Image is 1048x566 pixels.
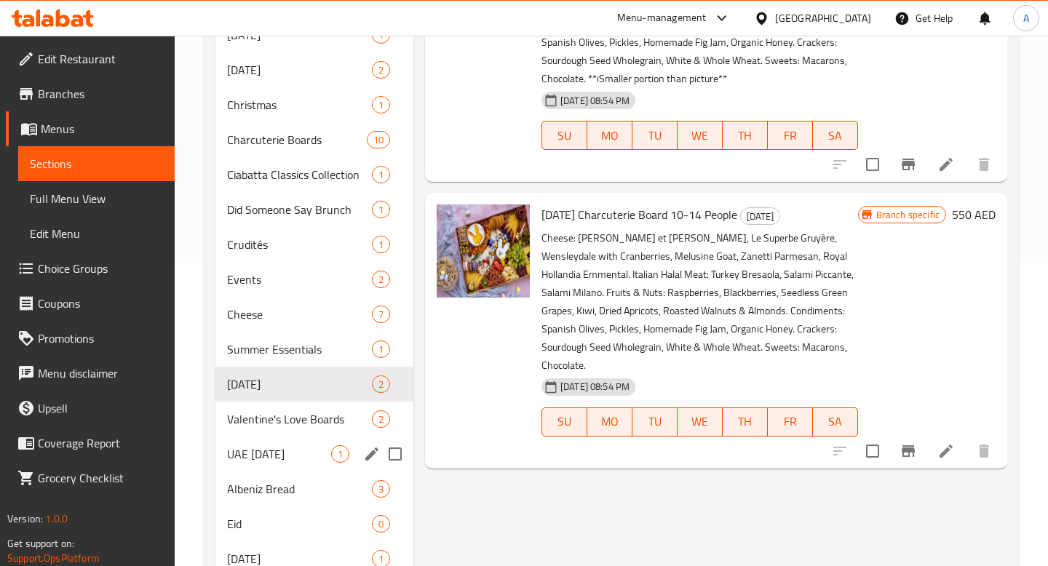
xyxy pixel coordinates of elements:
span: Edit Menu [30,225,163,242]
span: 0 [373,517,389,531]
h6: 550 AED [952,204,996,225]
span: 2 [373,273,389,287]
span: Menus [41,120,163,137]
div: Albeniz Bread3 [215,471,413,506]
span: FR [774,411,807,432]
a: Edit menu item [937,156,955,173]
span: Cheese [227,306,372,323]
span: Choice Groups [38,260,163,277]
a: Choice Groups [6,251,175,286]
span: Grocery Checklist [38,469,163,487]
a: Menus [6,111,175,146]
span: 1 [373,343,389,356]
button: edit [361,443,383,465]
button: delete [966,434,1001,469]
button: SU [541,121,587,150]
span: WE [683,411,717,432]
button: TH [723,121,768,150]
div: items [372,480,390,498]
img: Easter Charcuterie Board 10-14 People [437,204,530,298]
span: Ciabatta Classics Collection [227,166,372,183]
a: Coverage Report [6,426,175,461]
button: WE [678,121,723,150]
span: Full Menu View [30,190,163,207]
span: Menu disclaimer [38,364,163,382]
span: TU [638,125,672,146]
span: Select to update [857,149,888,180]
span: Select to update [857,436,888,466]
a: Grocery Checklist [6,461,175,495]
span: [DATE] Charcuterie Board 10-14 People [541,204,737,226]
span: Version: [7,509,43,528]
span: 10 [368,133,389,147]
span: TH [729,411,762,432]
div: Events2 [215,262,413,297]
span: 3 [373,482,389,496]
span: 1 [373,203,389,217]
span: TU [638,411,672,432]
div: items [372,201,390,218]
a: Upsell [6,391,175,426]
button: TH [723,407,768,437]
button: FR [768,121,813,150]
div: items [372,340,390,358]
span: Eid [227,515,372,533]
div: Eid0 [215,506,413,541]
span: MO [593,411,627,432]
span: [DATE] 08:54 PM [555,94,635,108]
div: items [372,410,390,428]
span: [DATE] [227,61,372,79]
div: [GEOGRAPHIC_DATA] [775,10,871,26]
span: MO [593,125,627,146]
a: Branches [6,76,175,111]
span: Summer Essentials [227,340,372,358]
button: MO [587,407,632,437]
span: Edit Restaurant [38,50,163,68]
span: 1 [373,552,389,566]
div: Cheese7 [215,297,413,332]
span: 2 [373,412,389,426]
span: A [1023,10,1029,26]
a: Edit Restaurant [6,41,175,76]
div: Halloween [227,61,372,79]
div: Menu-management [617,9,707,27]
span: Branches [38,85,163,103]
span: 1 [373,98,389,112]
span: Coupons [38,295,163,312]
span: 1 [332,447,349,461]
div: UAE [DATE]1edit [215,437,413,471]
div: Crudités [227,236,372,253]
button: SU [541,407,587,437]
span: [DATE] [227,375,372,393]
button: delete [966,147,1001,182]
a: Menu disclaimer [6,356,175,391]
div: Summer Essentials1 [215,332,413,367]
a: Coupons [6,286,175,321]
span: SU [548,125,581,146]
span: FR [774,125,807,146]
a: Edit menu item [937,442,955,460]
a: Sections [18,146,175,181]
div: items [372,166,390,183]
div: items [372,515,390,533]
span: SU [548,411,581,432]
span: Get support on: [7,534,74,553]
button: FR [768,407,813,437]
div: [DATE]2 [215,52,413,87]
div: Christmas1 [215,87,413,122]
button: WE [678,407,723,437]
div: Christmas [227,96,372,113]
span: 2 [373,378,389,391]
span: 1.0.0 [45,509,68,528]
span: Branch specific [870,208,945,222]
span: Albeniz Bread [227,480,372,498]
div: items [372,236,390,253]
span: Events [227,271,372,288]
div: Charcuterie Boards [227,131,367,148]
span: 1 [373,168,389,182]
